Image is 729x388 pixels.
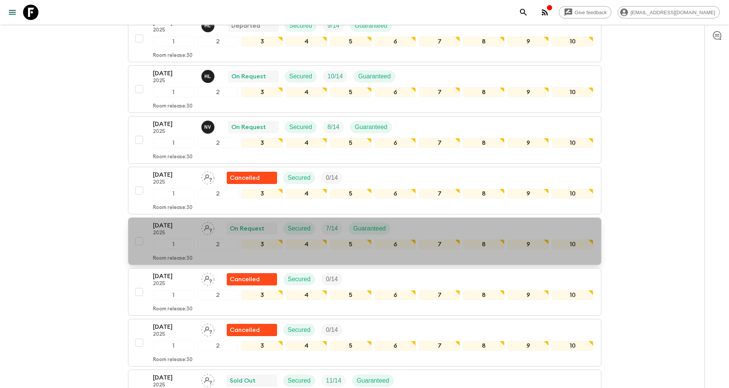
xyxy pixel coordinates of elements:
[330,36,371,46] div: 5
[286,290,327,300] div: 4
[153,272,195,281] p: [DATE]
[153,341,194,351] div: 1
[153,138,194,148] div: 1
[571,10,611,15] span: Give feedback
[201,174,214,180] span: Assign pack leader
[153,119,195,129] p: [DATE]
[283,375,316,387] div: Secured
[230,325,260,335] p: Cancelled
[330,138,371,148] div: 5
[353,224,386,233] p: Guaranteed
[508,341,549,351] div: 9
[241,138,282,148] div: 3
[153,322,195,332] p: [DATE]
[201,123,216,129] span: Nguyễn Văn Sơn (Sunny)
[128,167,601,214] button: [DATE]2025Assign pack leaderFlash Pack cancellationSecuredTrip Fill12345678910Room release:30
[626,10,719,15] span: [EMAIL_ADDRESS][DOMAIN_NAME]
[288,325,311,335] p: Secured
[128,268,601,316] button: [DATE]2025Assign pack leaderFlash Pack cancellationSecuredTrip Fill12345678910Room release:30
[241,36,282,46] div: 3
[128,65,601,113] button: [DATE]2025Hoang Le NgocOn RequestSecuredTrip FillGuaranteed12345678910Room release:30
[153,103,193,109] p: Room release: 30
[153,205,193,211] p: Room release: 30
[201,22,216,28] span: Hoang Le Ngoc
[204,73,211,80] p: H L
[327,72,343,81] p: 10 / 14
[286,239,327,249] div: 4
[552,341,593,351] div: 10
[375,36,416,46] div: 6
[552,36,593,46] div: 10
[508,290,549,300] div: 9
[288,376,311,385] p: Secured
[508,87,549,97] div: 9
[326,275,338,284] p: 0 / 14
[285,121,317,133] div: Secured
[5,5,20,20] button: menu
[197,189,238,199] div: 2
[559,6,611,18] a: Give feedback
[153,170,195,179] p: [DATE]
[197,239,238,249] div: 2
[330,239,371,249] div: 5
[358,72,391,81] p: Guaranteed
[241,290,282,300] div: 3
[330,87,371,97] div: 5
[201,70,216,83] button: HL
[153,239,194,249] div: 1
[375,239,416,249] div: 6
[355,21,387,30] p: Guaranteed
[327,21,339,30] p: 9 / 14
[230,275,260,284] p: Cancelled
[375,138,416,148] div: 6
[288,173,311,182] p: Secured
[288,275,311,284] p: Secured
[419,290,460,300] div: 7
[419,341,460,351] div: 7
[321,222,342,235] div: Trip Fill
[321,375,346,387] div: Trip Fill
[230,224,264,233] p: On Request
[227,324,277,336] div: Flash Pack cancellation
[463,189,504,199] div: 8
[197,87,238,97] div: 2
[327,123,339,132] p: 8 / 14
[153,373,195,382] p: [DATE]
[357,376,389,385] p: Guaranteed
[323,20,344,32] div: Trip Fill
[153,154,193,160] p: Room release: 30
[321,273,342,285] div: Trip Fill
[321,324,342,336] div: Trip Fill
[153,53,193,59] p: Room release: 30
[289,123,312,132] p: Secured
[153,69,195,78] p: [DATE]
[419,189,460,199] div: 7
[508,138,549,148] div: 9
[227,172,277,184] div: Flash Pack cancellation
[330,290,371,300] div: 5
[153,281,195,287] p: 2025
[375,87,416,97] div: 6
[323,121,344,133] div: Trip Fill
[330,189,371,199] div: 5
[463,138,504,148] div: 8
[286,87,327,97] div: 4
[508,189,549,199] div: 9
[463,290,504,300] div: 8
[321,172,342,184] div: Trip Fill
[355,123,387,132] p: Guaranteed
[286,341,327,351] div: 4
[231,21,260,30] p: Departed
[289,21,312,30] p: Secured
[323,70,347,83] div: Trip Fill
[326,325,338,335] p: 0 / 14
[128,217,601,265] button: [DATE]2025Assign pack leaderOn RequestSecuredTrip FillGuaranteed12345678910Room release:30
[231,123,266,132] p: On Request
[128,116,601,164] button: [DATE]2025Nguyễn Văn Sơn (Sunny)On RequestSecuredTrip FillGuaranteed12345678910Room release:30
[230,173,260,182] p: Cancelled
[286,36,327,46] div: 4
[283,273,316,285] div: Secured
[153,332,195,338] p: 2025
[153,221,195,230] p: [DATE]
[326,173,338,182] p: 0 / 14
